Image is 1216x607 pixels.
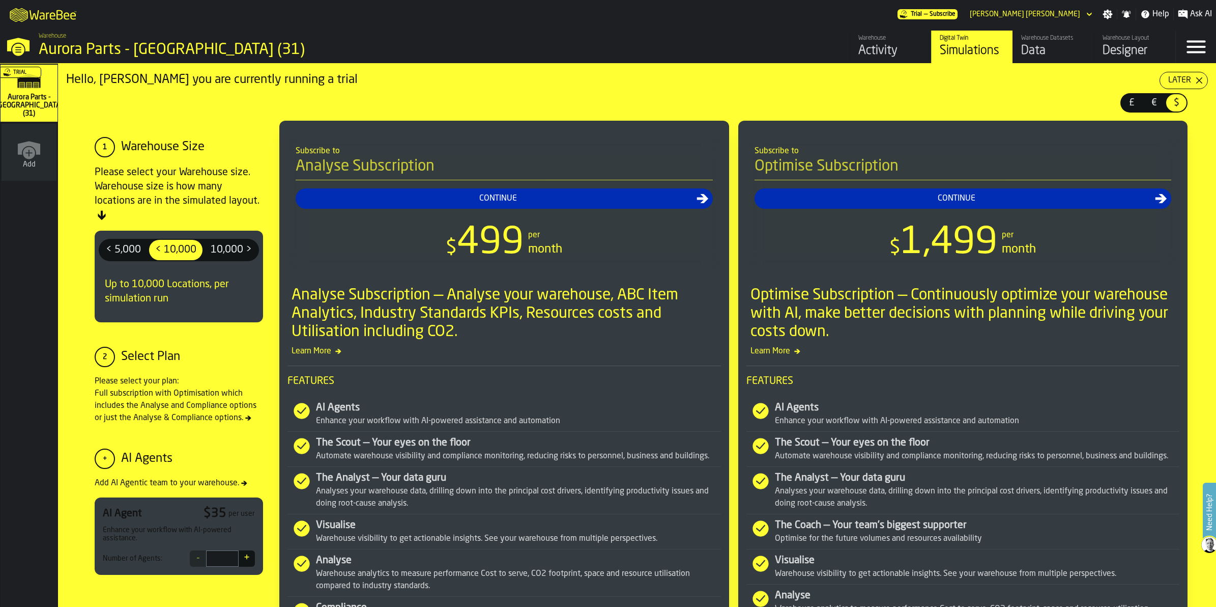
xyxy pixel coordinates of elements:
span: Ask AI [1190,8,1212,20]
div: month [1002,241,1036,258]
span: Trial [13,70,26,75]
div: Simulations [940,43,1004,59]
h4: Analyse Subscription [296,157,713,180]
span: Subscribe [930,11,956,18]
div: Enhance your workflow with AI-powered assistance and automation [775,415,1180,427]
div: per [1002,229,1014,241]
div: AI Agents [775,401,1180,415]
div: The Coach — Your team's biggest supporter [775,518,1180,533]
div: Analyse Subscription — Analyse your warehouse, ABC Item Analytics, Industry Standards KPIs, Resou... [292,286,721,341]
a: link-to-/wh/i/aa2e4adb-2cd5-4688-aa4a-ec82bcf75d46/designer [1094,31,1175,63]
div: Warehouse visibility to get actionable insights. See your warehouse from multiple perspectives. [316,533,721,545]
div: thumb [149,240,202,260]
button: button-Continue [755,188,1172,209]
span: $ [446,238,457,258]
span: 10,000 > [207,242,256,258]
label: button-toggle-Help [1136,8,1173,20]
label: button-switch-multi-€ [1143,93,1165,113]
div: Visualise [775,554,1180,568]
div: Automate warehouse visibility and compliance monitoring, reducing risks to personnel, business an... [316,450,721,462]
div: Analyses your warehouse data, drilling down into the principal cost drivers, identifying producti... [316,485,721,510]
button: button-Continue [296,188,713,209]
div: $ 35 [204,506,226,522]
label: button-switch-multi-10,000 > [204,239,259,261]
a: link-to-/wh/i/aa2e4adb-2cd5-4688-aa4a-ec82bcf75d46/feed/ [850,31,931,63]
span: < 10,000 [151,242,200,258]
a: link-to-/wh/i/aa2e4adb-2cd5-4688-aa4a-ec82bcf75d46/pricing/ [897,9,958,19]
div: AI Agents [121,451,172,467]
span: Add [23,160,36,169]
div: Select Plan [121,349,180,365]
span: Warehouse [39,33,66,40]
div: thumb [1121,94,1142,112]
div: Later [1164,74,1195,87]
div: Automate warehouse visibility and compliance monitoring, reducing risks to personnel, business an... [775,450,1180,462]
div: Continue [300,192,697,205]
div: Optimise Subscription — Continuously optimize your warehouse with AI, make better decisions with ... [750,286,1180,341]
label: Need Help? [1204,484,1215,541]
div: Menu Subscription [897,9,958,19]
div: thumb [100,240,147,260]
button: - [190,550,206,567]
div: Warehouse analytics to measure performance Cost to serve, CO2 footprint, space and resource utili... [316,568,721,592]
div: The Analyst — Your data guru [775,471,1180,485]
div: 1 [95,137,115,157]
div: DropdownMenuValue-Corey Johnson Johnson [970,10,1080,18]
div: Enhance your workflow with AI-powered assistance. [103,526,255,542]
div: + [95,449,115,469]
div: Enhance your workflow with AI-powered assistance and automation [316,415,721,427]
div: Hello, [PERSON_NAME] you are currently running a trial [66,72,1160,88]
div: Subscribe to [755,145,1172,157]
span: Features [287,374,721,389]
a: link-to-/wh/new [2,124,56,183]
div: DropdownMenuValue-Corey Johnson Johnson [966,8,1094,20]
div: Add AI Agentic team to your warehouse. [95,477,263,489]
button: + [239,550,255,567]
div: Please select your plan: Full subscription with Optimisation which includes the Analyse and Compl... [95,375,263,424]
div: per user [228,510,255,518]
label: button-toggle-Settings [1098,9,1117,19]
div: Data [1021,43,1086,59]
div: Aurora Parts - [GEOGRAPHIC_DATA] (31) [39,41,313,59]
span: < 5,000 [102,242,145,258]
span: Help [1152,8,1169,20]
div: Warehouse Size [121,139,205,155]
div: Up to 10,000 Locations, per simulation run [99,269,259,314]
span: 499 [457,225,524,262]
span: Learn More [746,345,1180,357]
div: Optimise for the future volumes and resources availability [775,533,1180,545]
div: The Scout — Your eyes on the floor [775,436,1180,450]
span: $ [889,238,901,258]
div: The Scout — Your eyes on the floor [316,436,721,450]
div: thumb [205,240,258,260]
div: thumb [1166,94,1186,112]
a: link-to-/wh/i/aa2e4adb-2cd5-4688-aa4a-ec82bcf75d46/simulations [1,65,57,124]
span: Trial [911,11,922,18]
div: Please select your Warehouse size. Warehouse size is how many locations are in the simulated layout. [95,165,263,223]
div: Analyse [775,589,1180,603]
div: Warehouse visibility to get actionable insights. See your warehouse from multiple perspectives. [775,568,1180,580]
div: Activity [858,43,923,59]
label: button-switch-multi-£ [1120,93,1143,113]
h4: Optimise Subscription [755,157,1172,180]
div: Designer [1103,43,1167,59]
span: Features [746,374,1180,389]
label: button-toggle-Ask AI [1174,8,1216,20]
div: Digital Twin [940,35,1004,42]
label: button-switch-multi-< 5,000 [99,239,148,261]
div: month [528,241,562,258]
div: Visualise [316,518,721,533]
label: button-toggle-Menu [1176,31,1216,63]
button: button-Later [1160,72,1208,89]
div: thumb [1144,94,1164,112]
div: 2 [95,347,115,367]
span: — [924,11,928,18]
a: link-to-/wh/i/aa2e4adb-2cd5-4688-aa4a-ec82bcf75d46/simulations [931,31,1012,63]
div: Number of Agents: [103,555,162,563]
div: Analyse [316,554,721,568]
label: button-switch-multi-$ [1165,93,1188,113]
label: button-toggle-Notifications [1117,9,1136,19]
div: per [528,229,540,241]
div: Warehouse [858,35,923,42]
div: Warehouse Datasets [1021,35,1086,42]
